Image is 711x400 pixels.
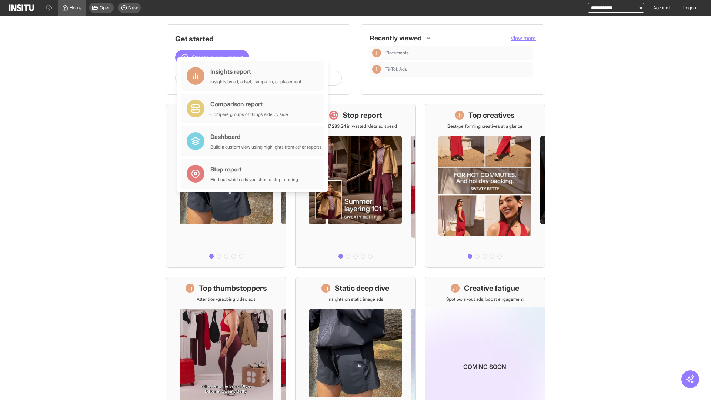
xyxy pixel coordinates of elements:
[468,110,515,120] h1: Top creatives
[100,5,111,11] span: Open
[175,50,249,65] button: Create a new report
[175,34,342,44] h1: Get started
[9,4,34,11] img: Logo
[210,79,301,85] div: Insights by ad, adset, campaign, or placement
[210,111,288,117] div: Compare groups of things side by side
[210,132,321,141] div: Dashboard
[199,283,267,293] h1: Top thumbstoppers
[335,283,389,293] h1: Static deep dive
[191,53,243,62] span: Create a new report
[511,35,536,41] span: View more
[447,123,523,129] p: Best-performing creatives at a glance
[295,104,415,268] a: Stop reportSave £17,283.24 in wasted Meta ad spend
[385,66,407,72] span: TikTok Ads
[385,50,409,56] span: Placements
[210,165,298,174] div: Stop report
[128,5,138,11] span: New
[343,110,382,120] h1: Stop report
[425,104,545,268] a: Top creativesBest-performing creatives at a glance
[372,65,381,74] div: Insights
[210,177,298,183] div: Find out which ads you should stop running
[210,144,321,150] div: Build a custom view using highlights from other reports
[70,5,82,11] span: Home
[210,67,301,76] div: Insights report
[372,49,381,57] div: Insights
[197,296,256,302] p: Attention-grabbing video ads
[210,100,288,109] div: Comparison report
[166,104,286,268] a: What's live nowSee all active ads instantly
[328,296,383,302] p: Insights on static image ads
[385,50,530,56] span: Placements
[314,123,397,129] p: Save £17,283.24 in wasted Meta ad spend
[511,34,536,42] button: View more
[385,66,530,72] span: TikTok Ads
